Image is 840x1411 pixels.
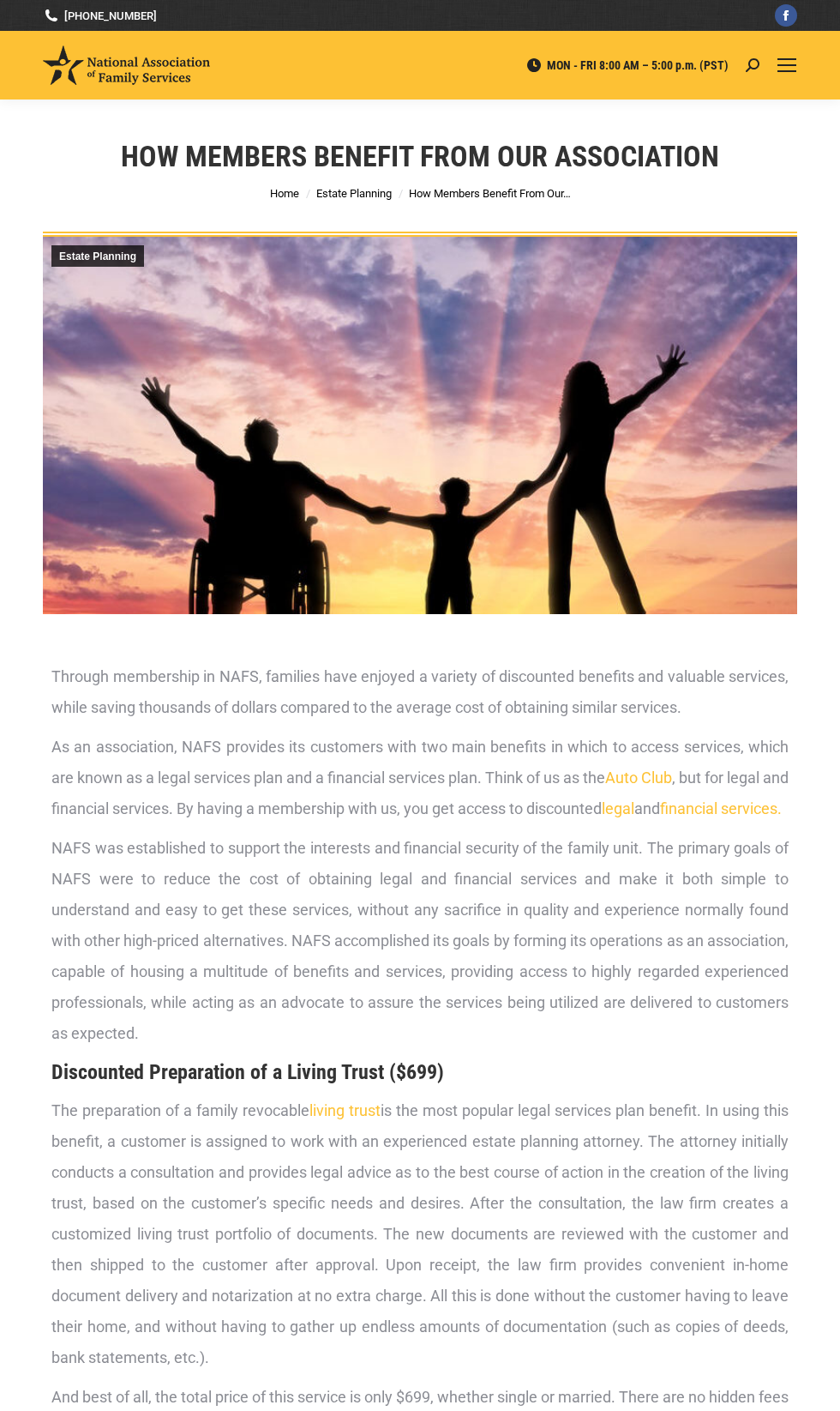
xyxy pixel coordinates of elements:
[43,8,157,24] a: [PHONE_NUMBER]
[51,245,144,267] a: Estate Planning
[51,738,789,817] span: As an association, NAFS provides its customers with two main benefits in which to access services...
[660,799,782,817] a: financial services.
[605,769,672,787] a: Auto Club
[775,4,797,27] a: Facebook page opens in new window
[51,1060,444,1084] b: Discounted Preparation of a Living Trust ($699)
[51,667,789,716] span: Through membership in NAFS, families have enjoyed a variety of discounted benefits and valuable s...
[525,57,729,73] span: MON - FRI 8:00 AM – 5:00 p.m. (PST)
[51,1101,789,1366] span: The preparation of a family revocable is the most popular legal services plan benefit. In using t...
[309,1101,381,1119] a: living trust
[409,187,571,200] span: How Members Benefit From Our…
[43,237,797,614] img: Member-Benefits-blog-header-image
[43,45,210,85] img: National Association of Family Services
[51,839,789,1042] span: NAFS was established to support the interests and financial security of the family unit. The prim...
[121,137,719,175] h1: How Members Benefit From Our Association
[270,187,299,200] a: Home
[316,187,392,200] a: Estate Planning
[777,55,797,75] a: Mobile menu icon
[602,799,634,817] a: legal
